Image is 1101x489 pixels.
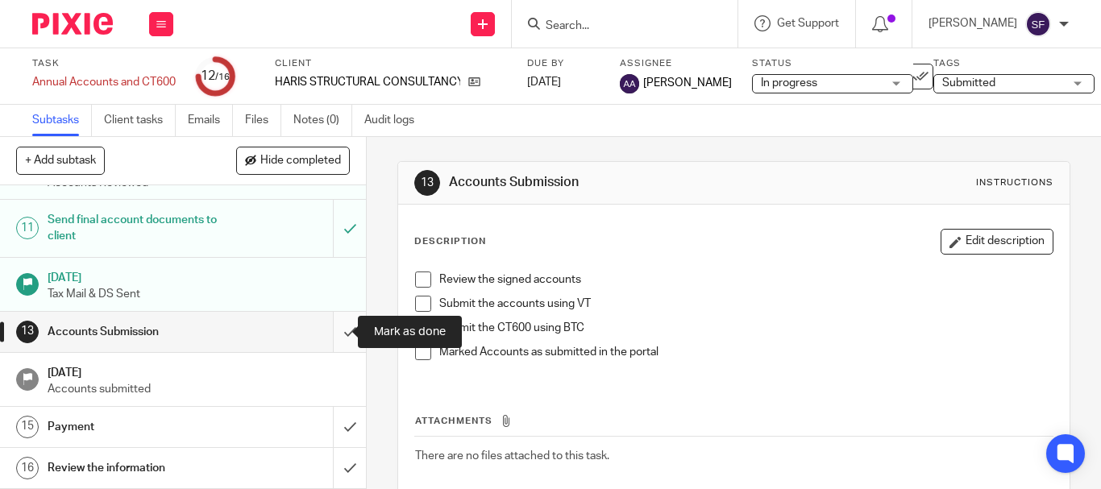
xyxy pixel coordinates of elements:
div: 13 [414,170,440,196]
p: Review the signed accounts [439,271,1053,288]
div: Instructions [976,176,1053,189]
a: Files [245,105,281,136]
div: 15 [16,416,39,438]
h1: Send final account documents to client [48,208,227,249]
input: Search [544,19,689,34]
h1: [DATE] [48,266,351,286]
span: There are no files attached to this task. [415,450,609,462]
p: Accounts submitted [48,381,351,397]
h1: Payment [48,415,227,439]
label: Due by [527,57,600,70]
a: Notes (0) [293,105,352,136]
label: Task [32,57,176,70]
span: [DATE] [527,77,561,88]
span: Get Support [777,18,839,29]
span: Hide completed [260,155,341,168]
label: Assignee [620,57,732,70]
h1: [DATE] [48,361,351,381]
label: Client [275,57,507,70]
div: 13 [16,321,39,343]
div: 16 [16,457,39,479]
h1: Accounts Submission [449,174,768,191]
p: HARIS STRUCTURAL CONSULTANCY LTD [275,74,460,90]
span: Attachments [415,416,492,425]
label: Tags [933,57,1095,70]
img: svg%3E [620,74,639,93]
label: Status [752,57,913,70]
button: Hide completed [236,147,350,174]
div: 11 [16,217,39,239]
button: + Add subtask [16,147,105,174]
a: Emails [188,105,233,136]
div: Annual Accounts and CT600 [32,74,176,90]
button: Edit description [941,229,1053,255]
p: [PERSON_NAME] [929,15,1017,31]
p: Submit the CT600 using BTC [439,320,1053,336]
small: /16 [215,73,230,81]
span: [PERSON_NAME] [643,75,732,91]
span: In progress [761,77,817,89]
h1: Accounts Submission [48,320,227,344]
p: Tax Mail & DS Sent [48,286,351,302]
a: Audit logs [364,105,426,136]
p: Marked Accounts as submitted in the portal [439,344,1053,360]
img: Pixie [32,13,113,35]
img: svg%3E [1025,11,1051,37]
h1: Review the information [48,456,227,480]
p: Description [414,235,486,248]
div: 12 [201,67,230,85]
a: Client tasks [104,105,176,136]
span: Submitted [942,77,995,89]
a: Subtasks [32,105,92,136]
p: Submit the accounts using VT [439,296,1053,312]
